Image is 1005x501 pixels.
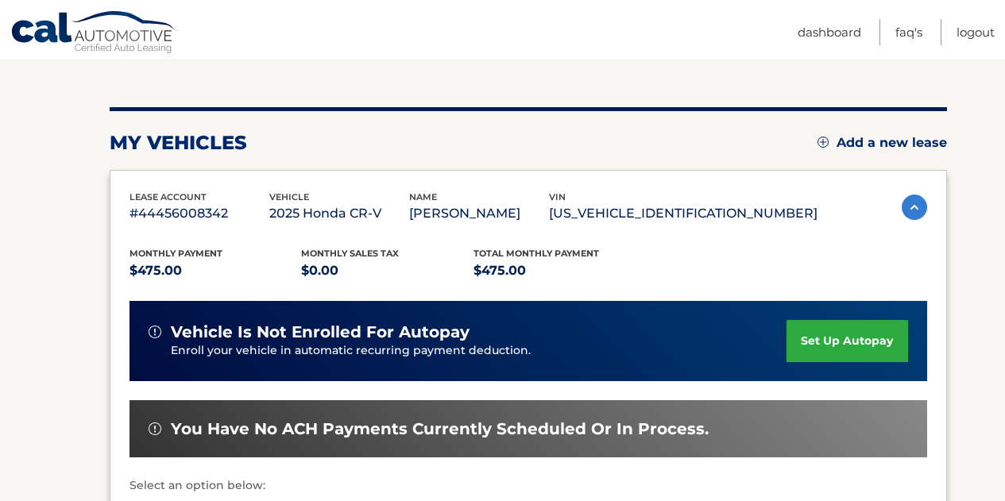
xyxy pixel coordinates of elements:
[171,322,470,342] span: vehicle is not enrolled for autopay
[301,248,399,259] span: Monthly sales Tax
[269,191,309,202] span: vehicle
[818,135,947,151] a: Add a new lease
[171,342,787,360] p: Enroll your vehicle in automatic recurring payment deduction.
[149,422,161,435] img: alert-white.svg
[957,19,995,45] a: Logout
[409,191,437,202] span: name
[902,195,927,220] img: accordion-active.svg
[474,248,599,259] span: Total Monthly Payment
[474,260,646,282] p: $475.00
[895,19,922,45] a: FAQ's
[787,320,907,362] a: set up autopay
[10,10,177,56] a: Cal Automotive
[149,326,161,338] img: alert-white.svg
[269,202,409,225] p: 2025 Honda CR-V
[129,260,302,282] p: $475.00
[301,260,474,282] p: $0.00
[129,476,927,495] p: Select an option below:
[798,19,861,45] a: Dashboard
[171,419,709,439] span: You have no ACH payments currently scheduled or in process.
[818,137,829,148] img: add.svg
[129,248,222,259] span: Monthly Payment
[549,202,818,225] p: [US_VEHICLE_IDENTIFICATION_NUMBER]
[549,191,566,202] span: vin
[129,191,207,202] span: lease account
[110,131,247,155] h2: my vehicles
[409,202,549,225] p: [PERSON_NAME]
[129,202,269,225] p: #44456008342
